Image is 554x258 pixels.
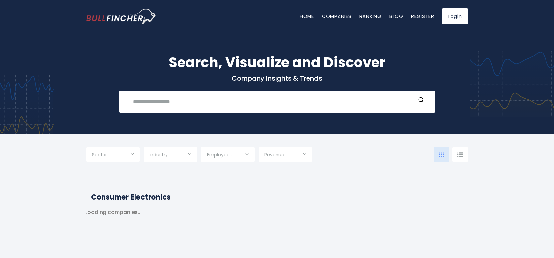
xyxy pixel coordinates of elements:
img: bullfincher logo [86,9,156,24]
input: Selection [92,149,134,161]
input: Selection [150,149,191,161]
span: Employees [207,152,232,158]
button: Search [417,97,425,105]
span: Revenue [264,152,284,158]
a: Login [442,8,468,24]
input: Selection [207,149,249,161]
img: icon-comp-list-view.svg [457,152,463,157]
a: Go to homepage [86,9,156,24]
img: icon-comp-grid.svg [439,152,444,157]
p: Company Insights & Trends [86,74,468,83]
h1: Search, Visualize and Discover [86,52,468,73]
span: Sector [92,152,107,158]
input: Selection [264,149,306,161]
a: Companies [322,13,352,20]
a: Register [411,13,434,20]
a: Home [300,13,314,20]
span: Industry [150,152,168,158]
h2: Consumer Electronics [91,192,463,203]
a: Ranking [359,13,382,20]
a: Blog [389,13,403,20]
